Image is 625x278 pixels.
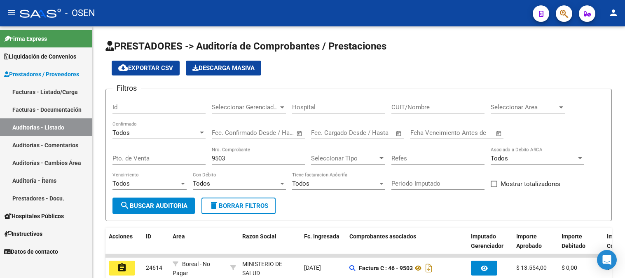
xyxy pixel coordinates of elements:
span: Comprobantes asociados [349,233,416,240]
span: 24614 [146,264,162,271]
span: Fc. Ingresada [304,233,339,240]
span: Buscar Auditoria [120,202,187,210]
span: Exportar CSV [118,64,173,72]
datatable-header-cell: Importe Debitado [558,228,604,264]
h3: Filtros [112,82,141,94]
datatable-header-cell: Acciones [105,228,143,264]
datatable-header-cell: Fc. Ingresada [301,228,346,264]
span: Todos [112,129,130,137]
span: Todos [193,180,210,187]
button: Open calendar [494,129,504,138]
button: Borrar Filtros [201,198,276,214]
span: Descarga Masiva [192,64,255,72]
span: Borrar Filtros [209,202,268,210]
app-download-masive: Descarga masiva de comprobantes (adjuntos) [186,61,261,75]
datatable-header-cell: Comprobantes asociados [346,228,468,264]
span: Todos [112,180,130,187]
input: Start date [212,129,239,137]
span: [DATE] [304,264,321,271]
button: Buscar Auditoria [112,198,195,214]
input: End date [345,129,385,137]
mat-icon: menu [7,8,16,18]
input: Start date [311,129,338,137]
mat-icon: assignment [117,263,127,273]
span: Prestadores / Proveedores [4,70,79,79]
span: Razon Social [242,233,276,240]
strong: Factura C : 46 - 9503 [359,265,413,271]
span: Liquidación de Convenios [4,52,76,61]
datatable-header-cell: Imputado Gerenciador [468,228,513,264]
span: Todos [491,155,508,162]
span: Area [173,233,185,240]
button: Open calendar [394,129,404,138]
span: Hospitales Públicos [4,212,64,221]
datatable-header-cell: Importe Aprobado [513,228,558,264]
datatable-header-cell: Razon Social [239,228,301,264]
datatable-header-cell: ID [143,228,169,264]
span: Acciones [109,233,133,240]
span: Seleccionar Gerenciador [212,104,279,111]
span: Seleccionar Tipo [311,155,378,162]
span: $ 13.554,00 [516,264,547,271]
span: Importe Debitado [562,233,585,249]
mat-icon: search [120,200,130,210]
span: PRESTADORES -> Auditoría de Comprobantes / Prestaciones [105,40,386,52]
span: Boreal - No Pagar [173,261,210,277]
mat-icon: cloud_download [118,63,128,73]
span: $ 0,00 [562,264,577,271]
div: - 30999257182 [242,259,297,277]
span: Firma Express [4,34,47,43]
mat-icon: person [609,8,618,18]
span: Instructivos [4,229,42,238]
input: End date [246,129,286,137]
span: Datos de contacto [4,247,58,256]
button: Open calendar [295,129,304,138]
span: Seleccionar Area [491,104,557,111]
span: Imputado Gerenciador [471,233,503,249]
datatable-header-cell: Area [169,228,227,264]
mat-icon: delete [209,200,219,210]
button: Exportar CSV [112,61,180,75]
span: Todos [292,180,309,187]
span: ID [146,233,151,240]
button: Descarga Masiva [186,61,261,75]
span: Mostrar totalizadores [501,179,560,189]
span: - OSEN [65,4,95,22]
div: Open Intercom Messenger [597,250,617,270]
i: Descargar documento [424,262,434,275]
span: Importe Aprobado [516,233,542,249]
